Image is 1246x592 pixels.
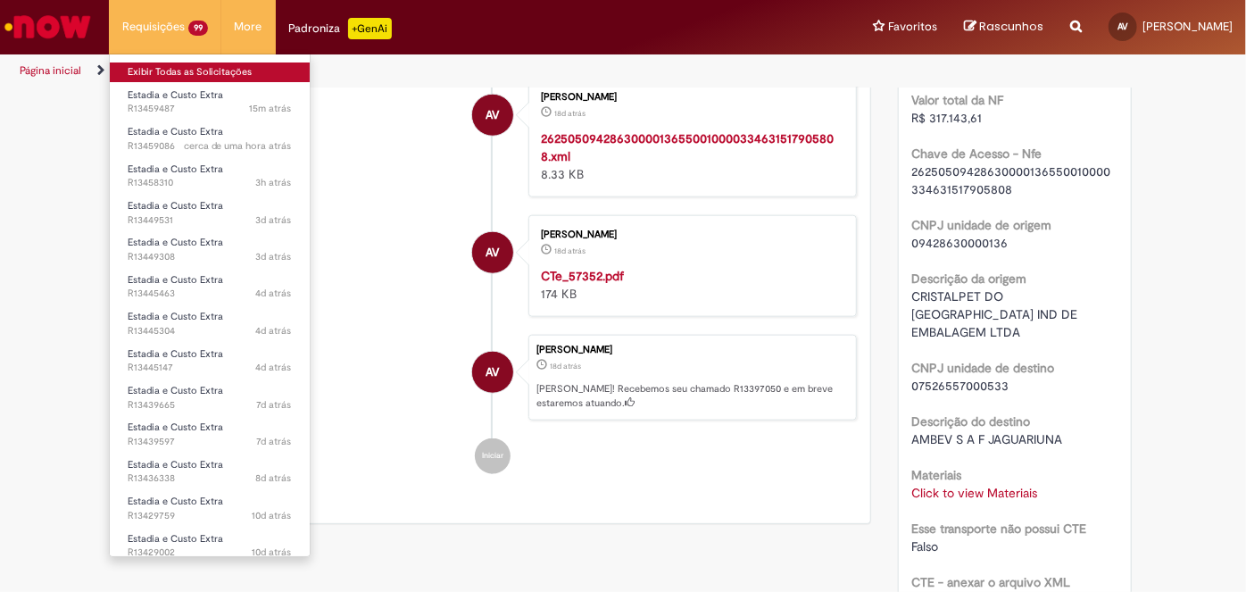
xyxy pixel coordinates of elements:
[110,271,310,304] a: Aberto R13445463 : Estadia e Custo Extra
[110,233,310,266] a: Aberto R13449308 : Estadia e Custo Extra
[253,509,292,522] span: 10d atrás
[550,361,581,371] span: 18d atrás
[256,361,292,374] time: 25/08/2025 15:51:27
[110,381,310,414] a: Aberto R13439665 : Estadia e Custo Extra
[472,95,513,136] div: ANDERSON VASCONCELOS
[128,347,223,361] span: Estadia e Custo Extra
[128,139,292,154] span: R13459086
[129,335,857,421] li: ANDERSON VASCONCELOS
[912,235,1009,251] span: 09428630000136
[256,250,292,263] time: 26/08/2025 16:01:26
[912,288,1082,340] span: CRISTALPET DO [GEOGRAPHIC_DATA] IND DE EMBALAGEM LTDA
[257,398,292,412] span: 7d atrás
[888,18,937,36] span: Favoritos
[110,122,310,155] a: Aberto R13459086 : Estadia e Custo Extra
[912,521,1087,537] b: Esse transporte não possui CTE
[256,471,292,485] time: 21/08/2025 13:41:20
[912,485,1038,501] a: Click to view Materiais
[979,18,1043,35] span: Rascunhos
[256,361,292,374] span: 4d atrás
[536,345,847,355] div: [PERSON_NAME]
[13,54,818,88] ul: Trilhas de página
[128,287,292,301] span: R13445463
[912,271,1027,287] b: Descrição da origem
[912,431,1063,447] span: AMBEV S A F JAGUARIUNA
[110,418,310,451] a: Aberto R13439597 : Estadia e Custo Extra
[256,176,292,189] span: 3h atrás
[128,88,223,102] span: Estadia e Custo Extra
[184,139,292,153] time: 28/08/2025 16:20:04
[128,176,292,190] span: R13458310
[128,421,223,434] span: Estadia e Custo Extra
[1117,21,1128,32] span: AV
[289,18,392,39] div: Padroniza
[541,229,838,240] div: [PERSON_NAME]
[472,352,513,393] div: ANDERSON VASCONCELOS
[541,267,838,303] div: 174 KB
[486,231,499,274] span: AV
[912,360,1055,376] b: CNPJ unidade de destino
[20,63,81,78] a: Página inicial
[256,324,292,338] time: 25/08/2025 16:10:48
[912,110,983,126] span: R$ 317.143,61
[128,532,223,546] span: Estadia e Custo Extra
[128,384,223,397] span: Estadia e Custo Extra
[128,236,223,249] span: Estadia e Custo Extra
[188,21,208,36] span: 99
[128,199,223,213] span: Estadia e Custo Extra
[110,307,310,340] a: Aberto R13445304 : Estadia e Custo Extra
[235,18,262,36] span: More
[122,18,185,36] span: Requisições
[912,574,1071,590] b: CTE - anexar o arquivo XML
[256,213,292,227] time: 26/08/2025 16:29:50
[128,398,292,413] span: R13439665
[554,108,586,119] span: 18d atrás
[554,246,586,256] time: 11/08/2025 14:12:22
[256,471,292,485] span: 8d atrás
[541,129,838,183] div: 8.33 KB
[486,94,499,137] span: AV
[912,163,1111,197] span: 26250509428630000136550010000334631517905808
[128,273,223,287] span: Estadia e Custo Extra
[912,538,939,554] span: Falso
[912,217,1052,233] b: CNPJ unidade de origem
[486,351,499,394] span: AV
[128,435,292,449] span: R13439597
[128,310,223,323] span: Estadia e Custo Extra
[256,213,292,227] span: 3d atrás
[256,287,292,300] span: 4d atrás
[128,102,292,116] span: R13459487
[128,324,292,338] span: R13445304
[128,509,292,523] span: R13429759
[110,345,310,378] a: Aberto R13445147 : Estadia e Custo Extra
[541,130,834,164] strong: 26250509428630000136550010000334631517905808.xml
[256,324,292,338] span: 4d atrás
[128,495,223,508] span: Estadia e Custo Extra
[253,509,292,522] time: 19/08/2025 16:45:44
[257,398,292,412] time: 22/08/2025 12:10:10
[536,382,847,410] p: [PERSON_NAME]! Recebemos seu chamado R13397050 e em breve estaremos atuando.
[110,63,310,82] a: Exibir Todas as Solicitações
[256,250,292,263] span: 3d atrás
[2,9,94,45] img: ServiceNow
[964,19,1043,36] a: Rascunhos
[257,435,292,448] time: 22/08/2025 11:56:02
[554,108,586,119] time: 11/08/2025 14:12:31
[128,125,223,138] span: Estadia e Custo Extra
[912,92,1004,108] b: Valor total da NF
[250,102,292,115] span: 15m atrás
[110,160,310,193] a: Aberto R13458310 : Estadia e Custo Extra
[184,139,292,153] span: cerca de uma hora atrás
[912,146,1042,162] b: Chave de Acesso - Nfe
[348,18,392,39] p: +GenAi
[256,287,292,300] time: 25/08/2025 16:34:56
[128,458,223,471] span: Estadia e Custo Extra
[110,86,310,119] a: Aberto R13459487 : Estadia e Custo Extra
[110,529,310,563] a: Aberto R13429002 : Estadia e Custo Extra
[541,268,624,284] a: CTe_57352.pdf
[253,546,292,559] span: 10d atrás
[541,92,838,103] div: [PERSON_NAME]
[554,246,586,256] span: 18d atrás
[550,361,581,371] time: 11/08/2025 14:15:44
